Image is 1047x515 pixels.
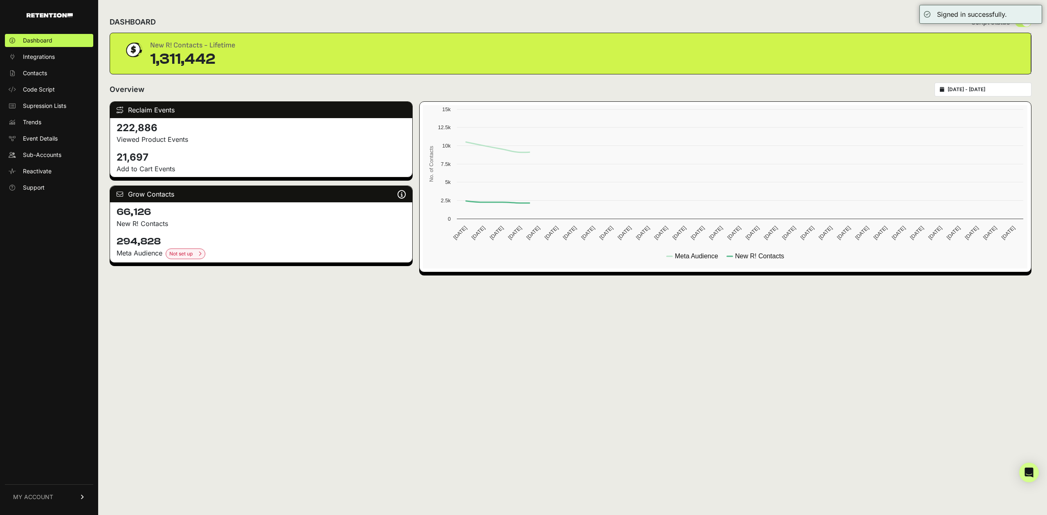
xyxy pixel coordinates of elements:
div: Open Intercom Messenger [1019,463,1039,482]
text: [DATE] [580,225,596,241]
h2: Overview [110,84,144,95]
p: New R! Contacts [117,219,406,228]
text: [DATE] [762,225,778,241]
text: 10k [442,143,451,149]
text: [DATE] [945,225,961,241]
text: [DATE] [817,225,833,241]
span: Dashboard [23,36,52,45]
a: Trends [5,116,93,129]
text: Meta Audience [675,253,718,260]
div: Meta Audience [117,248,406,259]
a: Reactivate [5,165,93,178]
text: [DATE] [982,225,998,241]
a: Integrations [5,50,93,63]
span: Reactivate [23,167,52,175]
span: MY ACCOUNT [13,493,53,501]
p: Viewed Product Events [117,134,406,144]
span: Contacts [23,69,47,77]
text: [DATE] [872,225,888,241]
h4: 66,126 [117,206,406,219]
text: No. of Contacts [428,146,434,182]
text: [DATE] [562,225,577,241]
text: [DATE] [598,225,614,241]
img: Retention.com [27,13,73,18]
a: Event Details [5,132,93,145]
p: Add to Cart Events [117,164,406,174]
h4: 222,886 [117,121,406,134]
text: 15k [442,106,451,112]
span: Supression Lists [23,102,66,110]
div: Reclaim Events [110,102,412,118]
text: [DATE] [635,225,651,241]
h2: DASHBOARD [110,16,156,28]
text: [DATE] [616,225,632,241]
span: Trends [23,118,41,126]
div: New R! Contacts - Lifetime [150,40,235,51]
h4: 294,828 [117,235,406,248]
text: [DATE] [964,225,980,241]
a: Code Script [5,83,93,96]
text: [DATE] [708,225,723,241]
text: [DATE] [671,225,687,241]
a: Supression Lists [5,99,93,112]
text: [DATE] [799,225,815,241]
text: [DATE] [781,225,797,241]
span: Sub-Accounts [23,151,61,159]
img: dollar-coin-05c43ed7efb7bc0c12610022525b4bbbb207c7efeef5aecc26f025e68dcafac9.png [123,40,144,60]
span: Code Script [23,85,55,94]
span: Support [23,184,45,192]
text: 0 [448,216,451,222]
a: Contacts [5,67,93,80]
text: [DATE] [690,225,705,241]
text: [DATE] [927,225,943,241]
text: [DATE] [653,225,669,241]
text: [DATE] [854,225,870,241]
text: [DATE] [452,225,468,241]
text: [DATE] [488,225,504,241]
span: Integrations [23,53,55,61]
text: [DATE] [507,225,523,241]
div: Signed in successfully. [937,9,1007,19]
a: MY ACCOUNT [5,484,93,509]
text: [DATE] [726,225,742,241]
text: [DATE] [744,225,760,241]
text: 7.5k [440,161,451,167]
a: Sub-Accounts [5,148,93,161]
text: [DATE] [525,225,541,241]
text: [DATE] [890,225,906,241]
text: New R! Contacts [735,253,784,260]
div: 1,311,442 [150,51,235,67]
text: [DATE] [470,225,486,241]
text: [DATE] [543,225,559,241]
text: [DATE] [909,225,925,241]
div: Grow Contacts [110,186,412,202]
text: 5k [445,179,451,185]
h4: 21,697 [117,151,406,164]
a: Dashboard [5,34,93,47]
text: 2.5k [440,197,451,204]
text: 12.5k [438,124,451,130]
text: [DATE] [836,225,852,241]
text: [DATE] [1000,225,1016,241]
span: Event Details [23,134,58,143]
a: Support [5,181,93,194]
